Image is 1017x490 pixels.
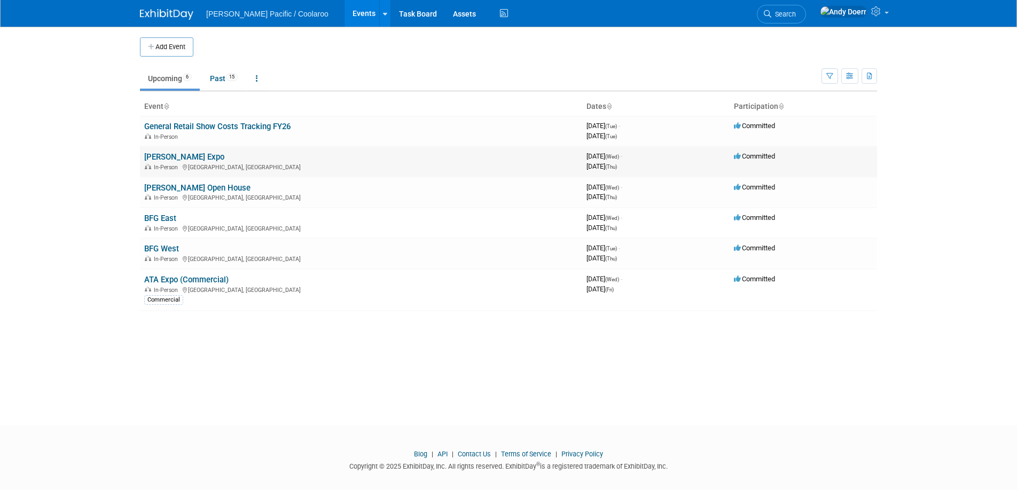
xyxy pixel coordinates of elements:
[605,154,619,160] span: (Wed)
[586,244,620,252] span: [DATE]
[621,183,622,191] span: -
[586,132,617,140] span: [DATE]
[582,98,730,116] th: Dates
[621,275,622,283] span: -
[145,256,151,261] img: In-Person Event
[605,123,617,129] span: (Tue)
[145,133,151,139] img: In-Person Event
[586,224,617,232] span: [DATE]
[606,102,612,110] a: Sort by Start Date
[586,193,617,201] span: [DATE]
[586,152,622,160] span: [DATE]
[437,450,448,458] a: API
[144,193,578,201] div: [GEOGRAPHIC_DATA], [GEOGRAPHIC_DATA]
[621,214,622,222] span: -
[206,10,328,18] span: [PERSON_NAME] Pacific / Coolaroo
[145,225,151,231] img: In-Person Event
[144,183,251,193] a: [PERSON_NAME] Open House
[561,450,603,458] a: Privacy Policy
[449,450,456,458] span: |
[586,183,622,191] span: [DATE]
[140,68,200,89] a: Upcoming6
[154,256,181,263] span: In-Person
[586,285,614,293] span: [DATE]
[154,287,181,294] span: In-Person
[605,185,619,191] span: (Wed)
[144,254,578,263] div: [GEOGRAPHIC_DATA], [GEOGRAPHIC_DATA]
[144,152,224,162] a: [PERSON_NAME] Expo
[734,275,775,283] span: Committed
[429,450,436,458] span: |
[605,133,617,139] span: (Tue)
[140,9,193,20] img: ExhibitDay
[734,122,775,130] span: Committed
[536,461,540,467] sup: ®
[605,215,619,221] span: (Wed)
[605,225,617,231] span: (Thu)
[619,244,620,252] span: -
[144,295,183,305] div: Commercial
[605,164,617,170] span: (Thu)
[586,275,622,283] span: [DATE]
[144,244,179,254] a: BFG West
[140,98,582,116] th: Event
[154,164,181,171] span: In-Person
[734,152,775,160] span: Committed
[145,194,151,200] img: In-Person Event
[226,73,238,81] span: 15
[414,450,427,458] a: Blog
[202,68,246,89] a: Past15
[145,287,151,292] img: In-Person Event
[154,194,181,201] span: In-Person
[734,183,775,191] span: Committed
[144,162,578,171] div: [GEOGRAPHIC_DATA], [GEOGRAPHIC_DATA]
[163,102,169,110] a: Sort by Event Name
[145,164,151,169] img: In-Person Event
[144,224,578,232] div: [GEOGRAPHIC_DATA], [GEOGRAPHIC_DATA]
[605,276,619,282] span: (Wed)
[771,10,796,18] span: Search
[492,450,499,458] span: |
[734,214,775,222] span: Committed
[778,102,784,110] a: Sort by Participation Type
[553,450,560,458] span: |
[820,6,867,18] img: Andy Doerr
[621,152,622,160] span: -
[144,214,176,223] a: BFG East
[144,122,291,131] a: General Retail Show Costs Tracking FY26
[605,194,617,200] span: (Thu)
[154,133,181,140] span: In-Person
[586,162,617,170] span: [DATE]
[458,450,491,458] a: Contact Us
[586,214,622,222] span: [DATE]
[605,256,617,262] span: (Thu)
[730,98,877,116] th: Participation
[605,287,614,293] span: (Fri)
[757,5,806,23] a: Search
[183,73,192,81] span: 6
[144,275,229,284] a: ATA Expo (Commercial)
[605,246,617,251] span: (Tue)
[619,122,620,130] span: -
[140,37,193,57] button: Add Event
[586,122,620,130] span: [DATE]
[734,244,775,252] span: Committed
[501,450,551,458] a: Terms of Service
[586,254,617,262] span: [DATE]
[154,225,181,232] span: In-Person
[144,285,578,294] div: [GEOGRAPHIC_DATA], [GEOGRAPHIC_DATA]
